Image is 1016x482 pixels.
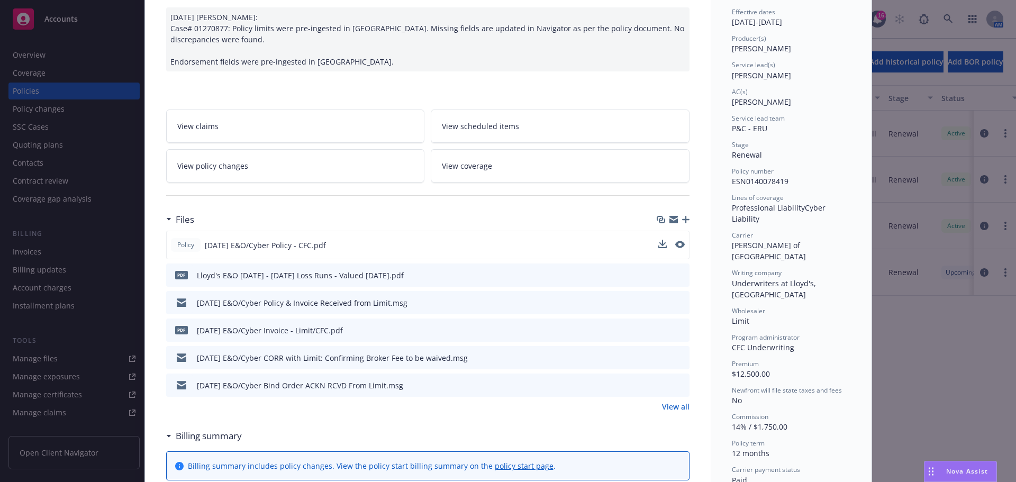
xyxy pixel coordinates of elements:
button: preview file [675,241,685,248]
span: AC(s) [732,87,748,96]
div: [DATE] [PERSON_NAME]: Case# 01270877: Policy limits were pre-ingested in [GEOGRAPHIC_DATA]. Missi... [166,7,690,71]
span: Policy [175,240,196,250]
a: policy start page [495,461,554,471]
span: 12 months [732,448,769,458]
button: download file [659,352,667,363]
span: Effective dates [732,7,775,16]
div: [DATE] E&O/Cyber Bind Order ACKN RCVD From Limit.msg [197,380,403,391]
span: 14% / $1,750.00 [732,422,787,432]
span: No [732,395,742,405]
h3: Files [176,213,194,226]
span: pdf [175,271,188,279]
div: Drag to move [924,461,938,481]
div: [DATE] E&O/Cyber Invoice - Limit/CFC.pdf [197,325,343,336]
span: View scheduled items [442,121,519,132]
span: P&C - ERU [732,123,767,133]
button: download file [659,297,667,308]
span: Policy number [732,167,774,176]
span: Stage [732,140,749,149]
button: download file [659,325,667,336]
h3: Billing summary [176,429,242,443]
div: Files [166,213,194,226]
span: Premium [732,359,759,368]
span: Service lead(s) [732,60,775,69]
div: Billing summary includes policy changes. View the policy start billing summary on the . [188,460,556,471]
span: [DATE] E&O/Cyber Policy - CFC.pdf [205,240,326,251]
button: preview file [676,380,685,391]
span: ESN0140078419 [732,176,788,186]
span: Service lead team [732,114,785,123]
span: Limit [732,316,749,326]
span: Carrier payment status [732,465,800,474]
button: preview file [676,297,685,308]
span: Professional Liability [732,203,805,213]
span: Renewal [732,150,762,160]
span: View coverage [442,160,492,171]
span: View claims [177,121,219,132]
a: View coverage [431,149,690,183]
a: View all [662,401,690,412]
a: View scheduled items [431,110,690,143]
button: preview file [675,240,685,251]
span: Carrier [732,231,753,240]
button: download file [659,380,667,391]
span: Newfront will file state taxes and fees [732,386,842,395]
button: download file [659,270,667,281]
span: Writing company [732,268,782,277]
span: [PERSON_NAME] [732,70,791,80]
a: View policy changes [166,149,425,183]
div: Billing summary [166,429,242,443]
span: [PERSON_NAME] [732,97,791,107]
button: download file [658,240,667,251]
a: View claims [166,110,425,143]
span: Underwriters at Lloyd's, [GEOGRAPHIC_DATA] [732,278,818,299]
span: $12,500.00 [732,369,770,379]
button: preview file [676,270,685,281]
span: Nova Assist [946,467,988,476]
span: Cyber Liability [732,203,828,224]
span: Policy term [732,439,765,448]
span: Producer(s) [732,34,766,43]
div: [DATE] - [DATE] [732,7,850,28]
button: preview file [676,352,685,363]
span: Program administrator [732,333,800,342]
span: Lines of coverage [732,193,784,202]
button: download file [658,240,667,248]
button: preview file [676,325,685,336]
div: [DATE] E&O/Cyber CORR with Limit: Confirming Broker Fee to be waived.msg [197,352,468,363]
span: CFC Underwriting [732,342,794,352]
span: Wholesaler [732,306,765,315]
div: [DATE] E&O/Cyber Policy & Invoice Received from Limit.msg [197,297,407,308]
div: Lloyd's E&O [DATE] - [DATE] Loss Runs - Valued [DATE].pdf [197,270,404,281]
span: Commission [732,412,768,421]
span: [PERSON_NAME] of [GEOGRAPHIC_DATA] [732,240,806,261]
button: Nova Assist [924,461,997,482]
span: View policy changes [177,160,248,171]
span: pdf [175,326,188,334]
span: [PERSON_NAME] [732,43,791,53]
